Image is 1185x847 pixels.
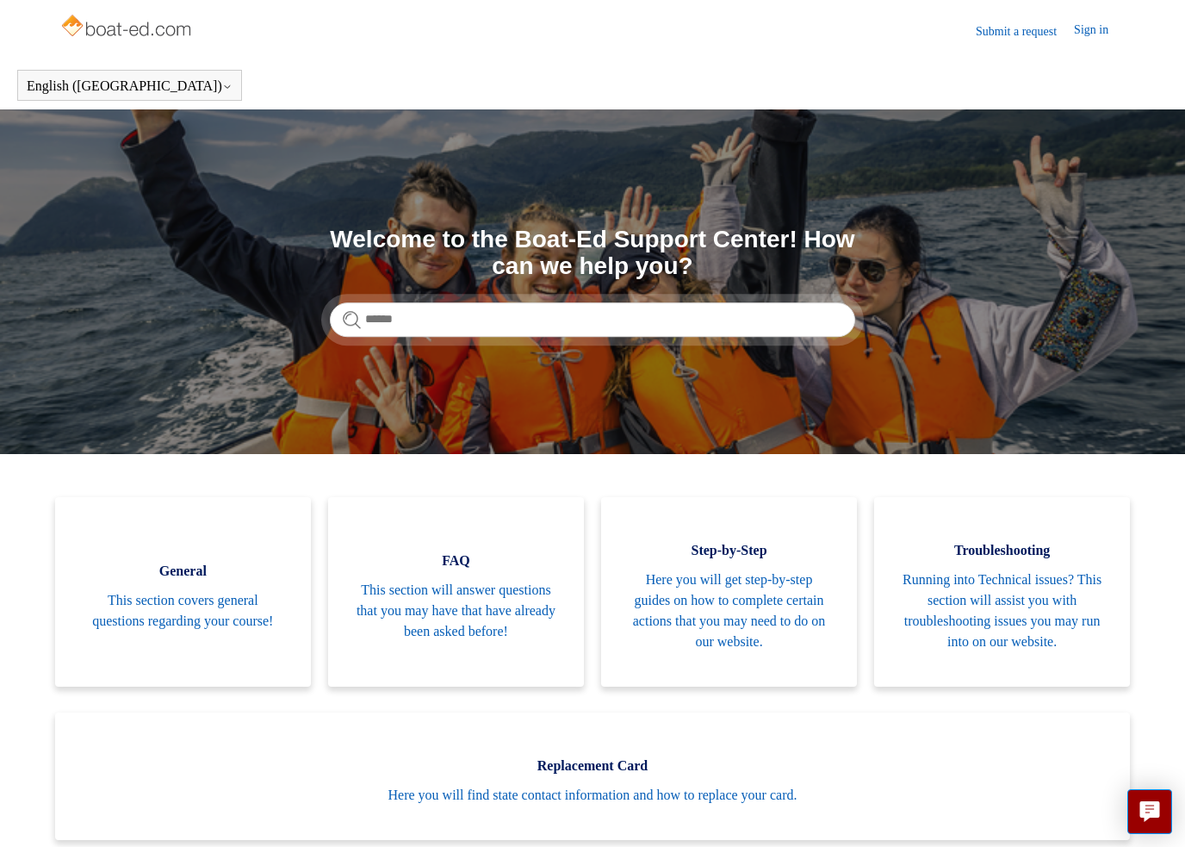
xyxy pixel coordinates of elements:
span: This section will answer questions that you may have that have already been asked before! [354,580,558,642]
a: General This section covers general questions regarding your course! [55,497,311,687]
img: Boat-Ed Help Center home page [59,10,196,45]
h1: Welcome to the Boat-Ed Support Center! How can we help you? [330,227,855,280]
button: Live chat [1127,789,1172,834]
button: English ([GEOGRAPHIC_DATA]) [27,78,233,94]
span: Troubleshooting [900,540,1104,561]
span: Running into Technical issues? This section will assist you with troubleshooting issues you may r... [900,570,1104,652]
span: Here you will find state contact information and how to replace your card. [81,785,1104,806]
a: Sign in [1074,21,1126,41]
span: This section covers general questions regarding your course! [81,590,285,632]
input: Search [330,302,855,337]
a: Troubleshooting Running into Technical issues? This section will assist you with troubleshooting ... [874,497,1130,687]
a: Replacement Card Here you will find state contact information and how to replace your card. [55,713,1130,840]
span: Replacement Card [81,756,1104,776]
a: Step-by-Step Here you will get step-by-step guides on how to complete certain actions that you ma... [601,497,857,687]
span: Step-by-Step [627,540,831,561]
span: General [81,561,285,582]
span: FAQ [354,551,558,571]
a: FAQ This section will answer questions that you may have that have already been asked before! [328,497,584,687]
span: Here you will get step-by-step guides on how to complete certain actions that you may need to do ... [627,570,831,652]
a: Submit a request [976,22,1074,40]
